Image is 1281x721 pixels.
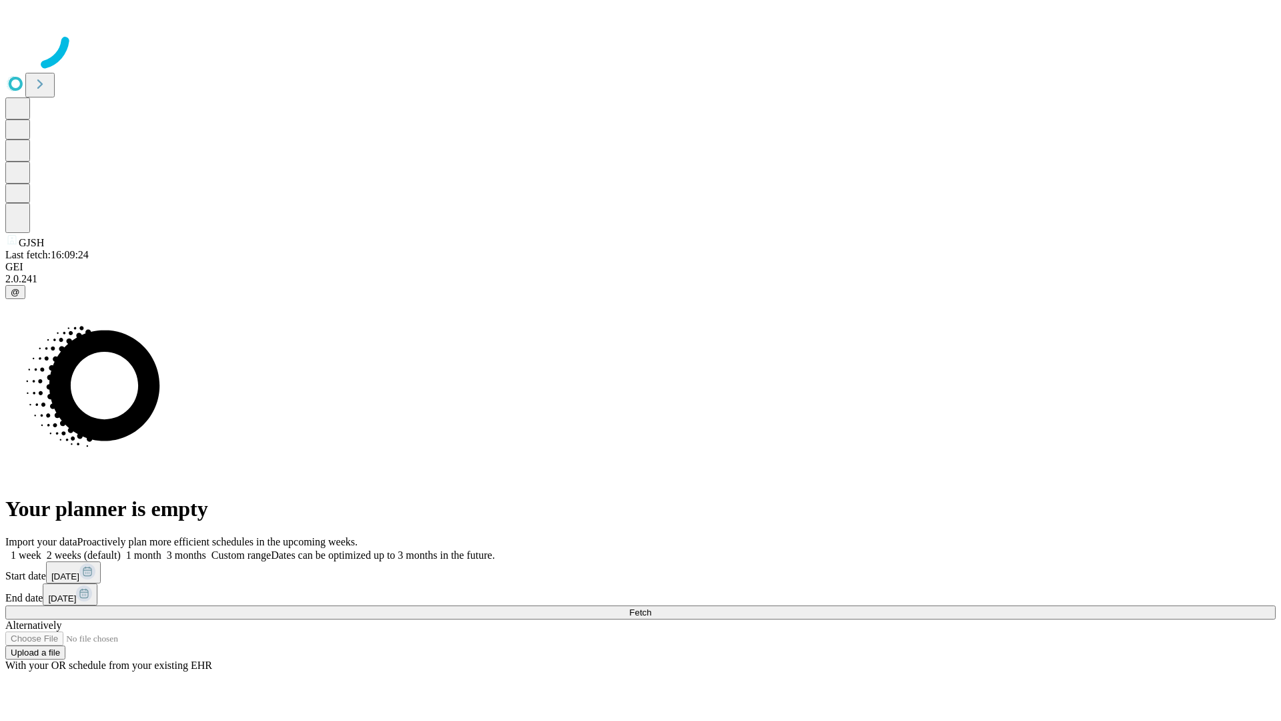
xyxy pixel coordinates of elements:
[5,606,1276,620] button: Fetch
[5,497,1276,521] h1: Your planner is empty
[5,536,77,547] span: Import your data
[5,620,61,631] span: Alternatively
[211,549,271,561] span: Custom range
[271,549,494,561] span: Dates can be optimized up to 3 months in the future.
[77,536,358,547] span: Proactively plan more efficient schedules in the upcoming weeks.
[48,593,76,604] span: [DATE]
[126,549,161,561] span: 1 month
[5,261,1276,273] div: GEI
[5,660,212,671] span: With your OR schedule from your existing EHR
[5,646,65,660] button: Upload a file
[167,549,206,561] span: 3 months
[46,561,101,583] button: [DATE]
[5,583,1276,606] div: End date
[5,249,89,260] span: Last fetch: 16:09:24
[43,583,97,606] button: [DATE]
[19,237,44,248] span: GJSH
[47,549,121,561] span: 2 weeks (default)
[5,273,1276,285] div: 2.0.241
[629,608,651,618] span: Fetch
[5,285,25,299] button: @
[5,561,1276,583] div: Start date
[11,549,41,561] span: 1 week
[51,571,79,581] span: [DATE]
[11,287,20,297] span: @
